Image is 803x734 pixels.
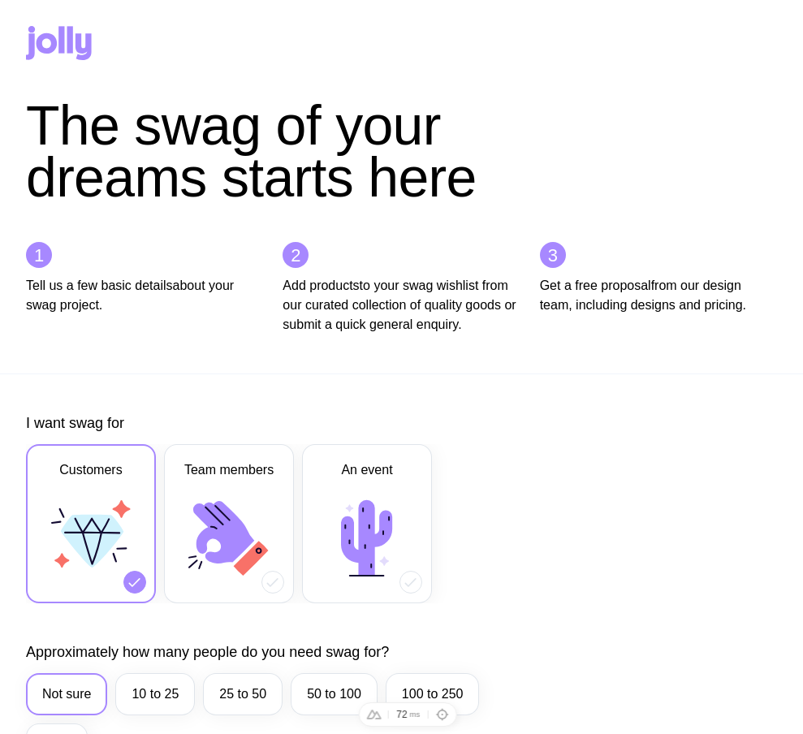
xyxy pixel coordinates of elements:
label: 25 to 50 [203,673,283,715]
span: An event [341,460,392,480]
label: Approximately how many people do you need swag for? [26,642,389,662]
strong: Tell us a few basic details [26,278,173,292]
span: Team members [184,460,274,480]
span: Customers [59,460,122,480]
strong: Get a free proposal [540,278,651,292]
p: about your swag project. [26,276,263,315]
label: 100 to 250 [386,673,480,715]
strong: Add products [283,278,359,292]
label: I want swag for [26,413,124,433]
label: 10 to 25 [115,673,195,715]
label: Not sure [26,673,107,715]
p: from our design team, including designs and pricing. [540,276,777,315]
span: The swag of your dreams starts here [26,94,477,208]
label: 50 to 100 [291,673,378,715]
p: to your swag wishlist from our curated collection of quality goods or submit a quick general enqu... [283,276,520,335]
